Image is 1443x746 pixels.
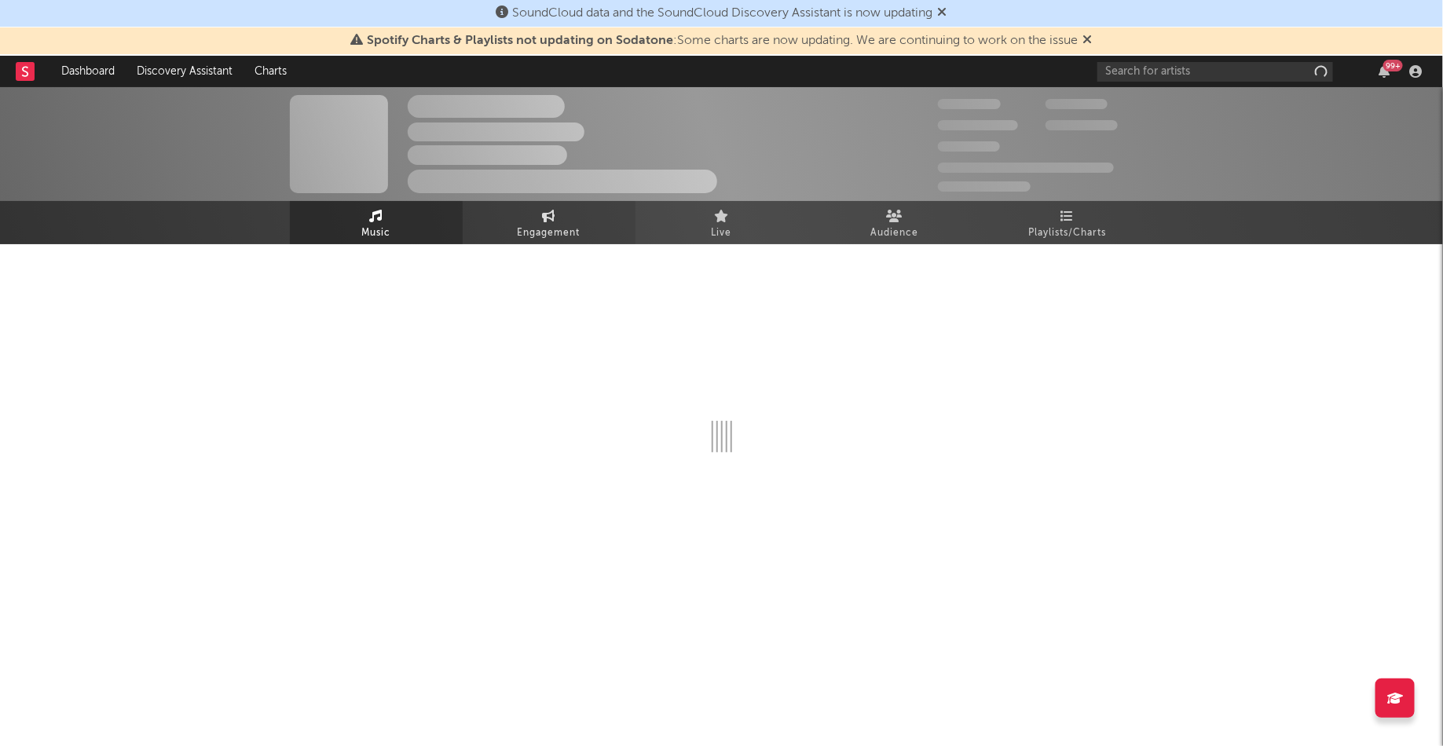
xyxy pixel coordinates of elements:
span: Audience [870,224,918,243]
span: : Some charts are now updating. We are continuing to work on the issue [368,35,1079,47]
span: 300,000 [938,99,1001,109]
a: Live [635,201,808,244]
a: Playlists/Charts [981,201,1154,244]
a: Engagement [463,201,635,244]
input: Search for artists [1097,62,1333,82]
a: Audience [808,201,981,244]
span: Dismiss [1083,35,1093,47]
span: Spotify Charts & Playlists not updating on Sodatone [368,35,674,47]
span: 50,000,000 [938,120,1018,130]
button: 99+ [1379,65,1390,78]
span: Jump Score: 85.0 [938,181,1031,192]
a: Charts [244,56,298,87]
a: Discovery Assistant [126,56,244,87]
span: Engagement [518,224,580,243]
span: Playlists/Charts [1028,224,1106,243]
span: SoundCloud data and the SoundCloud Discovery Assistant is now updating [513,7,933,20]
div: 99 + [1383,60,1403,71]
span: 100,000 [938,141,1000,152]
a: Music [290,201,463,244]
span: 1,000,000 [1046,120,1118,130]
span: Dismiss [938,7,947,20]
a: Dashboard [50,56,126,87]
span: 50,000,000 Monthly Listeners [938,163,1114,173]
span: 100,000 [1046,99,1108,109]
span: Live [712,224,732,243]
span: Music [361,224,390,243]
